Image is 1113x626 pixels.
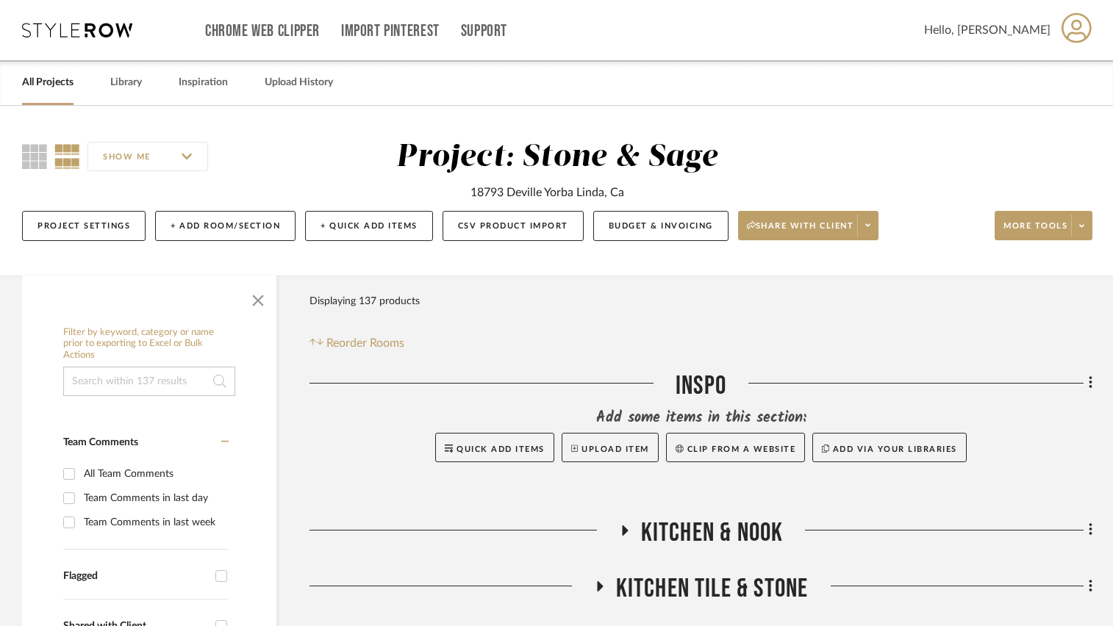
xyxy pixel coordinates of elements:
a: Support [461,25,507,37]
button: Close [243,283,273,312]
span: Quick Add Items [457,445,545,453]
span: Kitchen Tile & Stone [616,573,809,605]
a: Import Pinterest [341,25,440,37]
span: More tools [1003,220,1067,242]
div: Project: Stone & Sage [396,142,717,173]
span: Team Comments [63,437,138,447]
div: All Team Comments [84,462,225,486]
div: Team Comments in last day [84,486,225,510]
button: More tools [995,211,1092,240]
div: Add some items in this section: [309,408,1092,428]
button: + Quick Add Items [305,211,433,241]
span: Kitchen & Nook [641,517,784,549]
span: Hello, [PERSON_NAME] [924,21,1051,39]
h6: Filter by keyword, category or name prior to exporting to Excel or Bulk Actions [63,327,235,361]
a: Inspiration [179,73,228,93]
a: Upload History [265,73,333,93]
div: Displaying 137 products [309,287,420,316]
button: Quick Add Items [435,433,554,462]
button: Reorder Rooms [309,334,404,352]
a: Library [110,73,142,93]
span: Reorder Rooms [326,334,404,352]
button: Share with client [738,211,879,240]
a: All Projects [22,73,74,93]
button: Clip from a website [666,433,805,462]
div: Team Comments in last week [84,511,225,534]
input: Search within 137 results [63,367,235,396]
button: Add via your libraries [812,433,967,462]
button: + Add Room/Section [155,211,296,241]
button: Project Settings [22,211,146,241]
span: Share with client [747,220,854,242]
div: 18793 Deville Yorba Linda, Ca [470,184,624,201]
button: CSV Product Import [443,211,584,241]
a: Chrome Web Clipper [205,25,320,37]
button: Budget & Invoicing [593,211,729,241]
button: Upload Item [562,433,659,462]
div: Flagged [63,570,208,583]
